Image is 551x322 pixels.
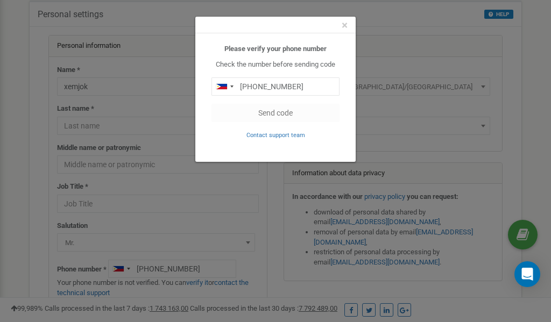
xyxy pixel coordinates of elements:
[211,77,340,96] input: 0905 123 4567
[211,104,340,122] button: Send code
[342,20,348,31] button: Close
[246,132,305,139] small: Contact support team
[212,78,237,95] div: Telephone country code
[514,261,540,287] div: Open Intercom Messenger
[246,131,305,139] a: Contact support team
[211,60,340,70] p: Check the number before sending code
[224,45,327,53] b: Please verify your phone number
[342,19,348,32] span: ×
